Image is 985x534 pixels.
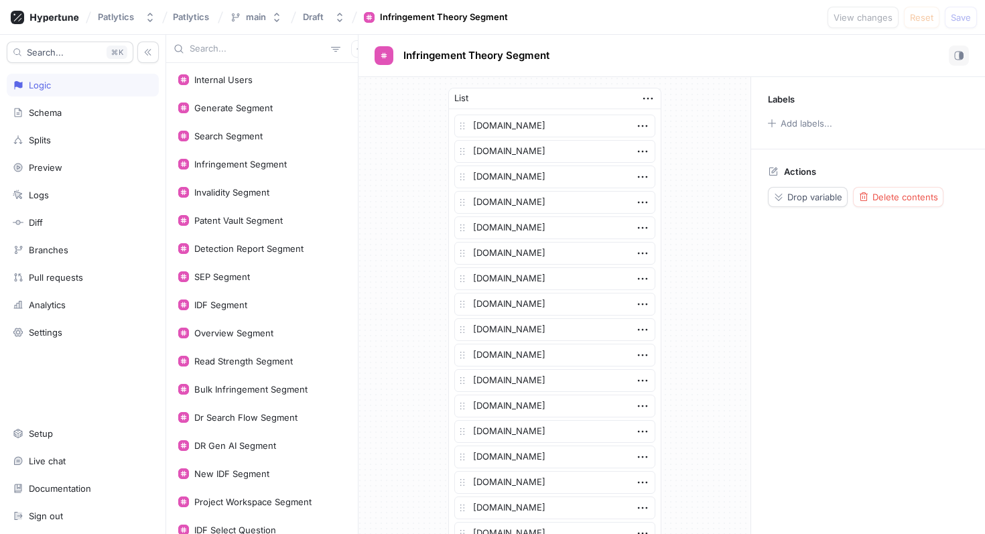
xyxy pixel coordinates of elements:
[194,299,247,310] div: IDF Segment
[194,496,312,507] div: Project Workspace Segment
[454,293,655,316] textarea: [DOMAIN_NAME]
[173,12,209,21] span: Patlytics
[454,420,655,443] textarea: [DOMAIN_NAME]
[29,190,49,200] div: Logs
[787,193,842,201] span: Drop variable
[298,6,350,28] button: Draft
[92,6,161,28] button: Patlytics
[454,395,655,417] textarea: [DOMAIN_NAME]
[194,412,298,423] div: Dr Search Flow Segment
[454,496,655,519] textarea: [DOMAIN_NAME]
[29,80,51,90] div: Logic
[194,187,269,198] div: Invalidity Segment
[454,242,655,265] textarea: [DOMAIN_NAME]
[194,159,287,170] div: Infringement Segment
[853,187,943,207] button: Delete contents
[194,384,308,395] div: Bulk Infringement Segment
[834,13,893,21] span: View changes
[380,11,508,24] div: Infringement Theory Segment
[29,245,68,255] div: Branches
[29,428,53,439] div: Setup
[403,50,549,61] span: Infringement Theory Segment
[454,92,468,105] div: List
[454,165,655,188] textarea: [DOMAIN_NAME]
[904,7,939,28] button: Reset
[194,103,273,113] div: Generate Segment
[7,477,159,500] a: Documentation
[194,215,283,226] div: Patent Vault Segment
[763,115,836,132] button: Add labels...
[29,107,62,118] div: Schema
[194,356,293,366] div: Read Strength Segment
[7,42,133,63] button: Search...K
[303,11,324,23] div: Draft
[29,483,91,494] div: Documentation
[29,272,83,283] div: Pull requests
[951,13,971,21] span: Save
[29,327,62,338] div: Settings
[768,94,795,105] p: Labels
[910,13,933,21] span: Reset
[190,42,326,56] input: Search...
[454,267,655,290] textarea: [DOMAIN_NAME]
[29,162,62,173] div: Preview
[194,328,273,338] div: Overview Segment
[454,191,655,214] textarea: [DOMAIN_NAME]
[454,446,655,468] textarea: [DOMAIN_NAME]
[29,456,66,466] div: Live chat
[27,48,64,56] span: Search...
[828,7,899,28] button: View changes
[945,7,977,28] button: Save
[194,243,304,254] div: Detection Report Segment
[194,131,263,141] div: Search Segment
[454,140,655,163] textarea: [DOMAIN_NAME]
[29,299,66,310] div: Analytics
[29,217,43,228] div: Diff
[29,511,63,521] div: Sign out
[194,74,253,85] div: Internal Users
[454,216,655,239] textarea: [DOMAIN_NAME]
[454,369,655,392] textarea: [DOMAIN_NAME]
[781,119,832,128] div: Add labels...
[454,344,655,366] textarea: [DOMAIN_NAME]
[454,318,655,341] textarea: [DOMAIN_NAME]
[107,46,127,59] div: K
[784,166,816,177] p: Actions
[194,271,250,282] div: SEP Segment
[454,471,655,494] textarea: [DOMAIN_NAME]
[194,440,276,451] div: DR Gen AI Segment
[194,468,269,479] div: New IDF Segment
[454,115,655,137] textarea: [DOMAIN_NAME]
[768,187,848,207] button: Drop variable
[98,11,134,23] div: Patlytics
[246,11,266,23] div: main
[224,6,287,28] button: main
[29,135,51,145] div: Splits
[872,193,938,201] span: Delete contents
